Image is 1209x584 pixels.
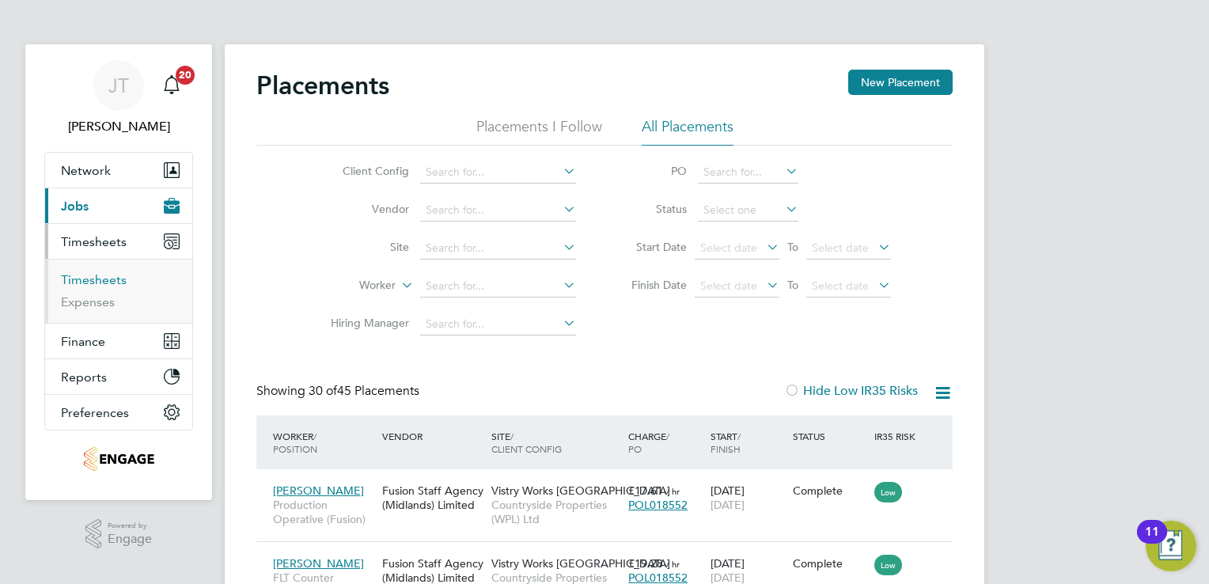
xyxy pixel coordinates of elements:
span: 20 [176,66,195,85]
span: Vistry Works [GEOGRAPHIC_DATA] [491,556,670,571]
div: Fusion Staff Agency (Midlands) Limited [378,476,487,520]
div: [DATE] [707,476,789,520]
input: Search for... [420,313,576,336]
label: PO [616,164,687,178]
label: Site [318,240,409,254]
button: Preferences [45,395,192,430]
div: Status [789,422,871,450]
div: Complete [793,556,867,571]
div: Complete [793,484,867,498]
label: Hiring Manager [318,316,409,330]
span: / Finish [711,430,741,455]
li: Placements I Follow [476,117,602,146]
a: [PERSON_NAME]FLT Counter Balance (Fusion)Fusion Staff Agency (Midlands) LimitedVistry Works [GEOG... [269,548,953,561]
label: Hide Low IR35 Risks [784,383,918,399]
div: Worker [269,422,378,463]
span: / PO [628,430,669,455]
span: Select date [700,241,757,255]
input: Select one [698,199,798,222]
h2: Placements [256,70,389,101]
button: Timesheets [45,224,192,259]
span: £19.28 [628,556,663,571]
span: / hr [666,485,680,497]
span: Vistry Works [GEOGRAPHIC_DATA] [491,484,670,498]
input: Search for... [420,199,576,222]
a: Expenses [61,294,115,309]
span: To [783,275,803,295]
button: Jobs [45,188,192,223]
div: IR35 Risk [870,422,925,450]
a: JT[PERSON_NAME] [44,60,193,136]
span: Select date [812,241,869,255]
label: Finish Date [616,278,687,292]
div: Vendor [378,422,487,450]
span: / Client Config [491,430,562,455]
span: [PERSON_NAME] [273,484,364,498]
span: Network [61,163,111,178]
span: 45 Placements [309,383,419,399]
a: [PERSON_NAME]Production Operative (Fusion)Fusion Staff Agency (Midlands) LimitedVistry Works [GEO... [269,475,953,488]
span: [PERSON_NAME] [273,556,364,571]
span: £17.61 [628,484,663,498]
div: Showing [256,383,423,400]
span: Low [874,482,902,502]
span: [DATE] [711,498,745,512]
span: / hr [666,558,680,570]
span: Jobs [61,199,89,214]
button: Finance [45,324,192,358]
a: Go to home page [44,446,193,472]
input: Search for... [420,161,576,184]
span: Preferences [61,405,129,420]
span: Production Operative (Fusion) [273,498,374,526]
label: Vendor [318,202,409,216]
div: 11 [1145,532,1159,552]
span: Low [874,555,902,575]
a: 20 [156,60,188,111]
label: Worker [305,278,396,294]
span: To [783,237,803,257]
nav: Main navigation [25,44,212,500]
div: Site [487,422,624,463]
span: Engage [108,533,152,546]
button: Reports [45,359,192,394]
button: Network [45,153,192,188]
div: Timesheets [45,259,192,323]
button: Open Resource Center, 11 new notifications [1146,521,1196,571]
span: Timesheets [61,234,127,249]
div: Start [707,422,789,463]
img: fusionstaff-logo-retina.png [83,446,154,472]
label: Client Config [318,164,409,178]
span: Select date [700,279,757,293]
span: POL018552 [628,498,688,512]
button: New Placement [848,70,953,95]
span: Finance [61,334,105,349]
input: Search for... [420,237,576,260]
span: 30 of [309,383,337,399]
input: Search for... [698,161,798,184]
span: / Position [273,430,317,455]
span: Powered by [108,519,152,533]
a: Powered byEngage [85,519,153,549]
span: Countryside Properties (WPL) Ltd [491,498,620,526]
a: Timesheets [61,272,127,287]
input: Search for... [420,275,576,298]
span: Reports [61,370,107,385]
label: Status [616,202,687,216]
span: JT [108,75,129,96]
div: Charge [624,422,707,463]
span: Joanne Taylor [44,117,193,136]
label: Start Date [616,240,687,254]
span: Select date [812,279,869,293]
li: All Placements [642,117,733,146]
